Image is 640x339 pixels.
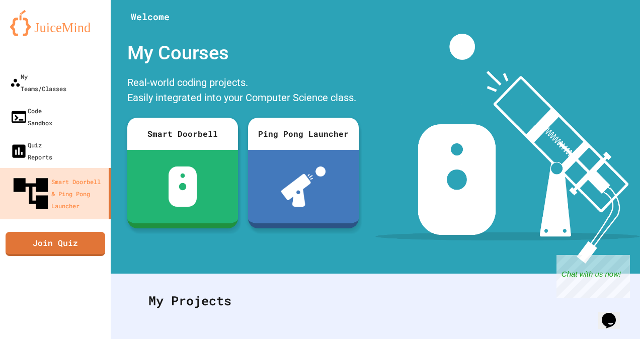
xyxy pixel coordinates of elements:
img: ppl-with-ball.png [281,166,326,207]
img: banner-image-my-projects.png [375,34,640,264]
a: Join Quiz [6,232,105,256]
div: Smart Doorbell & Ping Pong Launcher [10,173,105,214]
div: Ping Pong Launcher [248,118,359,150]
img: logo-orange.svg [10,10,101,36]
iframe: chat widget [598,299,630,329]
div: My Teams/Classes [10,70,66,95]
div: Code Sandbox [10,105,52,129]
div: Quiz Reports [10,139,52,163]
div: Smart Doorbell [127,118,238,150]
div: My Projects [138,281,612,320]
img: sdb-white.svg [169,166,197,207]
div: Real-world coding projects. Easily integrated into your Computer Science class. [122,72,364,110]
div: My Courses [122,34,364,72]
iframe: chat widget [556,255,630,298]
